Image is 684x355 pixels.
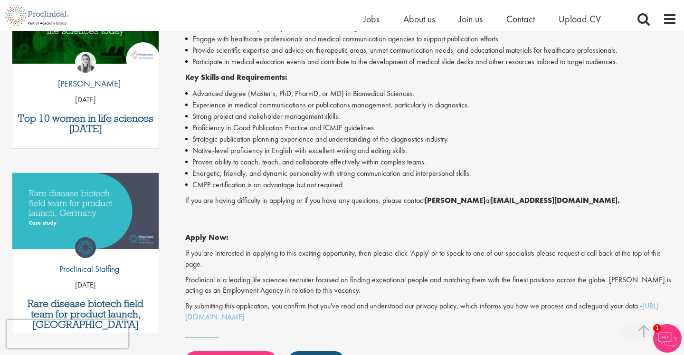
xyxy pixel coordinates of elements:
a: Rare disease biotech field team for product launch, [GEOGRAPHIC_DATA] [17,298,154,330]
li: Strong project and stakeholder management skills. [185,111,677,122]
li: Advanced degree (Master's, PhD, PharmD, or MD) in Biomedical Sciences. [185,88,677,99]
p: Proclinical is a leading life sciences recruiter focused on finding exceptional people and matchi... [185,275,677,297]
p: [DATE] [12,95,159,106]
p: By submitting this application, you confirm that you've read and understood our privacy policy, w... [185,301,677,323]
span: 1 [653,324,661,332]
a: Jobs [363,13,380,25]
li: Engage with healthcare professionals and medical communication agencies to support publication ef... [185,33,677,45]
li: Energetic, friendly, and dynamic personality with strong communication and interpersonal skills. [185,168,677,179]
a: Link to a post [12,173,159,257]
iframe: reCAPTCHA [7,320,128,348]
p: [DATE] [12,280,159,291]
strong: [PERSON_NAME] [425,195,485,205]
a: Upload CV [559,13,601,25]
a: Proclinical Staffing Proclinical Staffing [52,237,119,280]
a: Hannah Burke [PERSON_NAME] [51,52,121,95]
p: [PERSON_NAME] [51,77,121,90]
li: CMPP certification is an advantage but not required. [185,179,677,191]
li: Native-level proficiency in English with excellent writing and editing skills. [185,145,677,156]
strong: Apply Now: [185,232,228,242]
img: Proclinical Staffing [75,237,96,258]
a: Contact [506,13,535,25]
p: If you are having difficulty in applying or if you have any questions, please contact at [185,195,677,206]
li: Participate in medical education events and contribute to the development of medical slide decks ... [185,56,677,67]
a: About us [403,13,435,25]
li: Strategic publication planning experience and understanding of the diagnostics industry. [185,134,677,145]
img: Chatbot [653,324,682,353]
a: Join us [459,13,483,25]
a: [URL][DOMAIN_NAME] [185,301,658,322]
strong: Key Skills and Requirements: [185,72,287,82]
li: Proven ability to coach, teach, and collaborate effectively within complex teams. [185,156,677,168]
li: Provide scientific expertise and advice on therapeutic areas, unmet communication needs, and educ... [185,45,677,56]
a: Top 10 women in life sciences [DATE] [17,113,154,134]
p: If you are interested in applying to this exciting opportunity, then please click 'Apply' or to s... [185,248,677,270]
li: Experience in medical communications or publications management, particularly in diagnostics. [185,99,677,111]
p: Proclinical Staffing [52,263,119,275]
img: Hannah Burke [75,52,96,73]
strong: [EMAIL_ADDRESS][DOMAIN_NAME]. [491,195,620,205]
li: Proficiency in Good Publication Practice and ICMJE guidelines. [185,122,677,134]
